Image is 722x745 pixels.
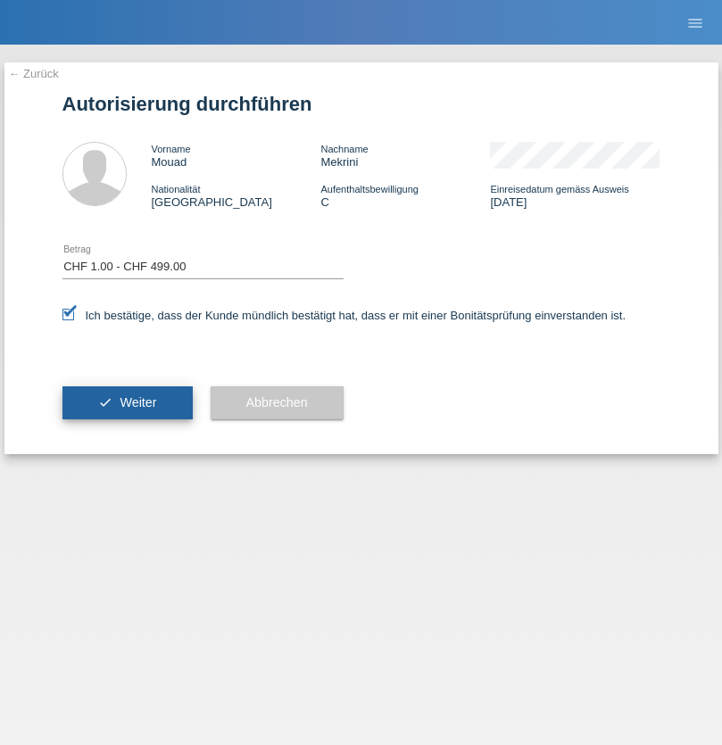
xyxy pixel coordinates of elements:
[98,395,112,410] i: check
[9,67,59,80] a: ← Zurück
[246,395,308,410] span: Abbrechen
[490,184,628,195] span: Einreisedatum gemäss Ausweis
[120,395,156,410] span: Weiter
[677,17,713,28] a: menu
[686,14,704,32] i: menu
[152,182,321,209] div: [GEOGRAPHIC_DATA]
[62,93,660,115] h1: Autorisierung durchführen
[62,386,193,420] button: check Weiter
[152,142,321,169] div: Mouad
[320,182,490,209] div: C
[211,386,344,420] button: Abbrechen
[320,144,368,154] span: Nachname
[320,184,418,195] span: Aufenthaltsbewilligung
[62,309,627,322] label: Ich bestätige, dass der Kunde mündlich bestätigt hat, dass er mit einer Bonitätsprüfung einversta...
[152,184,201,195] span: Nationalität
[490,182,660,209] div: [DATE]
[152,144,191,154] span: Vorname
[320,142,490,169] div: Mekrini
